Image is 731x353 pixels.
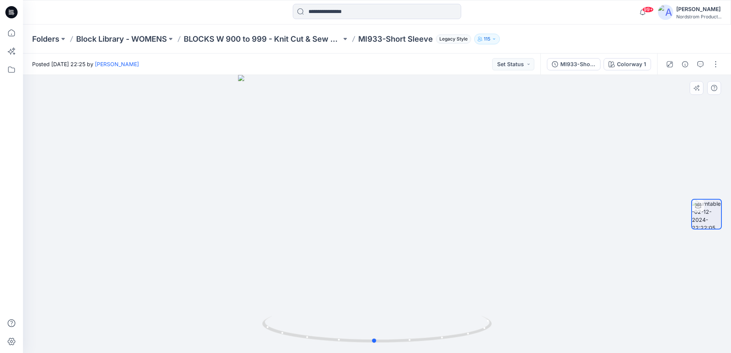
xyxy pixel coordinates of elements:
[484,35,490,43] p: 115
[692,200,721,229] img: turntable-02-12-2024-22:22:05
[184,34,341,44] a: BLOCKS W 900 to 999 - Knit Cut & Sew Tops
[433,34,471,44] button: Legacy Style
[76,34,167,44] a: Block Library - WOMENS
[604,58,651,70] button: Colorway 1
[658,5,673,20] img: avatar
[617,60,646,68] div: Colorway 1
[436,34,471,44] span: Legacy Style
[358,34,433,44] p: MI933-Short Sleeve
[474,34,500,44] button: 115
[676,14,721,20] div: Nordstrom Product...
[679,58,691,70] button: Details
[676,5,721,14] div: [PERSON_NAME]
[95,61,139,67] a: [PERSON_NAME]
[642,7,654,13] span: 99+
[547,58,600,70] button: MI933-Short Sleeve
[32,60,139,68] span: Posted [DATE] 22:25 by
[32,34,59,44] a: Folders
[560,60,596,68] div: MI933-Short Sleeve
